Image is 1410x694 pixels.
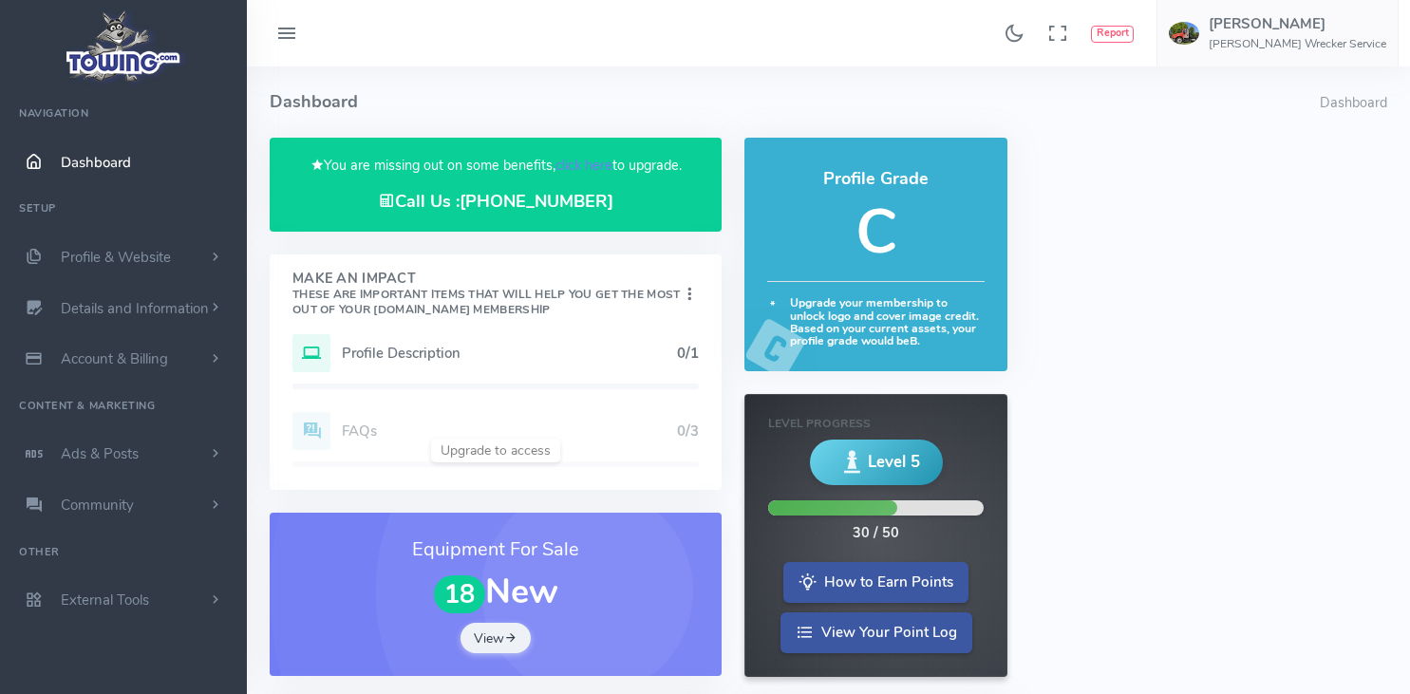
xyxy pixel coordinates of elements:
[61,444,139,463] span: Ads & Posts
[780,612,972,653] a: View Your Point Log
[61,299,209,318] span: Details and Information
[767,170,984,189] h4: Profile Grade
[61,248,171,267] span: Profile & Website
[910,333,917,348] strong: B
[292,573,699,613] h1: New
[270,66,1320,138] h4: Dashboard
[461,623,531,653] a: View
[434,575,485,614] span: 18
[60,6,188,86] img: logo
[61,591,149,610] span: External Tools
[460,190,613,213] a: [PHONE_NUMBER]
[1248,505,1410,694] iframe: Conversations
[1209,38,1386,50] h6: [PERSON_NAME] Wrecker Service
[1169,22,1199,45] img: user-image
[783,562,968,603] a: How to Earn Points
[1320,93,1387,114] li: Dashboard
[1209,16,1386,31] h5: [PERSON_NAME]
[61,496,134,515] span: Community
[1091,26,1134,43] button: Report
[292,535,699,564] h3: Equipment For Sale
[342,346,677,361] h5: Profile Description
[853,523,899,544] div: 30 / 50
[677,346,699,361] h5: 0/1
[292,192,699,212] h4: Call Us :
[768,418,983,430] h6: Level Progress
[292,272,680,317] h4: Make An Impact
[61,153,131,172] span: Dashboard
[61,349,168,368] span: Account & Billing
[292,287,680,317] small: These are important items that will help you get the most out of your [DOMAIN_NAME] Membership
[555,156,612,175] a: click here
[868,450,920,474] span: Level 5
[767,297,984,348] h6: Upgrade your membership to unlock logo and cover image credit. Based on your current assets, your...
[292,155,699,177] p: You are missing out on some benefits, to upgrade.
[767,198,984,266] h5: C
